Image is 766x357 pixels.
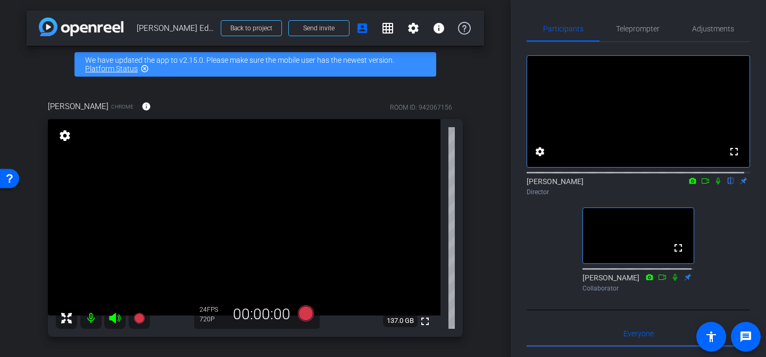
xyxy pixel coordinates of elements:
[432,22,445,35] mat-icon: info
[137,18,214,39] span: [PERSON_NAME] Edios Express
[534,145,546,158] mat-icon: settings
[111,103,134,111] span: Chrome
[728,145,740,158] mat-icon: fullscreen
[705,330,718,343] mat-icon: accessibility
[199,315,226,323] div: 720P
[616,25,660,32] span: Teleprompter
[85,64,138,73] a: Platform Status
[582,272,694,293] div: [PERSON_NAME]
[381,22,394,35] mat-icon: grid_on
[623,330,654,337] span: Everyone
[303,24,335,32] span: Send invite
[527,187,750,197] div: Director
[672,242,685,254] mat-icon: fullscreen
[356,22,369,35] mat-icon: account_box
[230,24,272,32] span: Back to project
[692,25,734,32] span: Adjustments
[48,101,109,112] span: [PERSON_NAME]
[207,306,218,313] span: FPS
[39,18,123,36] img: app-logo
[74,52,436,77] div: We have updated the app to v2.15.0. Please make sure the mobile user has the newest version.
[582,284,694,293] div: Collaborator
[140,64,149,73] mat-icon: highlight_off
[141,102,151,111] mat-icon: info
[407,22,420,35] mat-icon: settings
[390,103,452,112] div: ROOM ID: 942067156
[383,314,418,327] span: 137.0 GB
[57,129,72,142] mat-icon: settings
[221,20,282,36] button: Back to project
[226,305,297,323] div: 00:00:00
[725,176,737,185] mat-icon: flip
[419,315,431,328] mat-icon: fullscreen
[288,20,349,36] button: Send invite
[199,305,226,314] div: 24
[739,330,752,343] mat-icon: message
[543,25,584,32] span: Participants
[527,176,750,197] div: [PERSON_NAME]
